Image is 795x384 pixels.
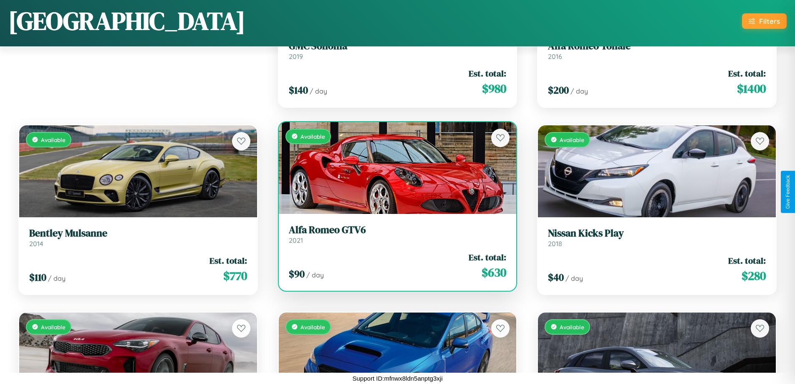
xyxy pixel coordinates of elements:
[548,40,766,52] h3: Alfa Romeo Tonale
[223,267,247,284] span: $ 770
[560,323,584,331] span: Available
[29,239,43,248] span: 2014
[565,274,583,282] span: / day
[353,373,443,384] p: Support ID: mfnwx8ldn5anptg3xji
[289,236,303,244] span: 2021
[48,274,66,282] span: / day
[289,40,507,61] a: GMC Sonoma2019
[482,80,506,97] span: $ 980
[289,83,308,97] span: $ 140
[759,17,780,25] div: Filters
[570,87,588,95] span: / day
[548,270,564,284] span: $ 40
[469,67,506,79] span: Est. total:
[289,224,507,236] h3: Alfa Romeo GTV6
[289,267,305,281] span: $ 90
[41,136,66,143] span: Available
[548,227,766,239] h3: Nissan Kicks Play
[728,254,766,267] span: Est. total:
[29,227,247,239] h3: Bentley Mulsanne
[482,264,506,281] span: $ 630
[560,136,584,143] span: Available
[742,13,787,29] button: Filters
[29,227,247,248] a: Bentley Mulsanne2014
[289,52,303,61] span: 2019
[548,40,766,61] a: Alfa Romeo Tonale2016
[29,270,46,284] span: $ 110
[300,323,325,331] span: Available
[548,239,562,248] span: 2018
[209,254,247,267] span: Est. total:
[785,175,791,209] div: Give Feedback
[742,267,766,284] span: $ 280
[41,323,66,331] span: Available
[728,67,766,79] span: Est. total:
[548,52,562,61] span: 2016
[300,133,325,140] span: Available
[310,87,327,95] span: / day
[548,83,569,97] span: $ 200
[289,224,507,244] a: Alfa Romeo GTV62021
[306,271,324,279] span: / day
[737,80,766,97] span: $ 1400
[8,4,245,38] h1: [GEOGRAPHIC_DATA]
[289,40,507,52] h3: GMC Sonoma
[548,227,766,248] a: Nissan Kicks Play2018
[469,251,506,263] span: Est. total:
